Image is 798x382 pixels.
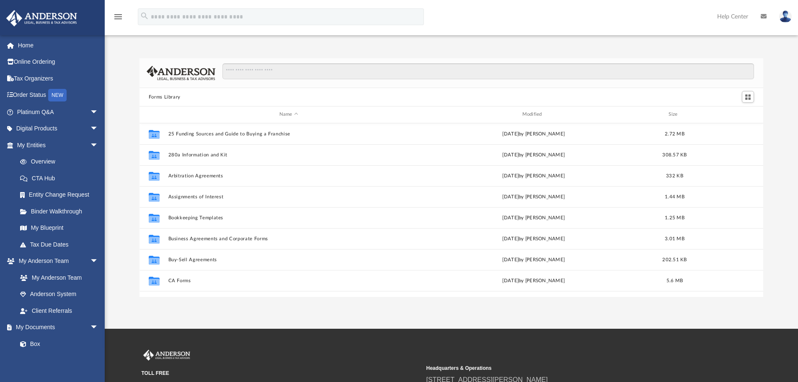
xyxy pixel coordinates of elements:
img: Anderson Advisors Platinum Portal [142,350,192,361]
a: menu [113,16,123,22]
a: My Documentsarrow_drop_down [6,319,107,336]
a: Platinum Q&Aarrow_drop_down [6,104,111,120]
span: 1.25 MB [665,215,684,220]
div: grid [139,123,764,297]
a: Tax Organizers [6,70,111,87]
a: CTA Hub [12,170,111,187]
a: Home [6,37,111,54]
button: 25 Funding Sources and Guide to Buying a Franchise [168,131,409,137]
span: 2.72 MB [665,131,684,136]
button: Forms Library [149,94,181,101]
button: Bookkeeping Templates [168,215,409,221]
input: Search files and folders [222,63,754,79]
div: NEW [48,89,67,101]
a: Tax Due Dates [12,236,111,253]
a: Order StatusNEW [6,87,111,104]
div: [DATE] by [PERSON_NAME] [413,172,654,179]
span: arrow_drop_down [90,253,107,270]
div: id [695,111,754,118]
i: menu [113,12,123,22]
div: Size [658,111,691,118]
div: [DATE] by [PERSON_NAME] [413,193,654,200]
button: Assignments of Interest [168,194,409,200]
span: 332 KB [666,173,683,178]
div: [DATE] by [PERSON_NAME] [413,235,654,242]
a: Box [12,335,103,352]
a: My Entitiesarrow_drop_down [6,137,111,153]
div: [DATE] by [PERSON_NAME] [413,214,654,221]
a: Overview [12,153,111,170]
a: Digital Productsarrow_drop_down [6,120,111,137]
small: Headquarters & Operations [426,364,705,372]
a: My Blueprint [12,220,107,236]
a: My Anderson Team [12,269,103,286]
a: Meeting Minutes [12,352,107,369]
span: arrow_drop_down [90,137,107,154]
span: arrow_drop_down [90,104,107,121]
a: Client Referrals [12,302,107,319]
span: 308.57 KB [662,152,687,157]
button: Switch to Grid View [742,91,754,103]
div: Name [168,111,409,118]
button: 280a Information and Kit [168,152,409,158]
div: Modified [413,111,654,118]
a: My Anderson Teamarrow_drop_down [6,253,107,270]
button: Business Agreements and Corporate Forms [168,236,409,242]
span: 3.01 MB [665,236,684,241]
div: [DATE] by [PERSON_NAME] [413,130,654,138]
a: Online Ordering [6,54,111,70]
span: 5.6 MB [666,278,683,283]
div: [DATE] by [PERSON_NAME] [413,277,654,284]
span: arrow_drop_down [90,319,107,336]
span: 202.51 KB [662,257,687,262]
div: [DATE] by [PERSON_NAME] [413,151,654,159]
span: arrow_drop_down [90,120,107,138]
small: TOLL FREE [142,369,421,377]
div: id [143,111,164,118]
a: Binder Walkthrough [12,203,111,220]
button: Arbitration Agreements [168,173,409,179]
img: Anderson Advisors Platinum Portal [4,10,80,26]
a: Anderson System [12,286,107,303]
img: User Pic [779,10,792,23]
div: [DATE] by [PERSON_NAME] [413,256,654,263]
i: search [140,11,149,21]
button: CA Forms [168,278,409,283]
a: Entity Change Request [12,187,111,203]
button: Buy-Sell Agreements [168,257,409,262]
span: 1.44 MB [665,194,684,199]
